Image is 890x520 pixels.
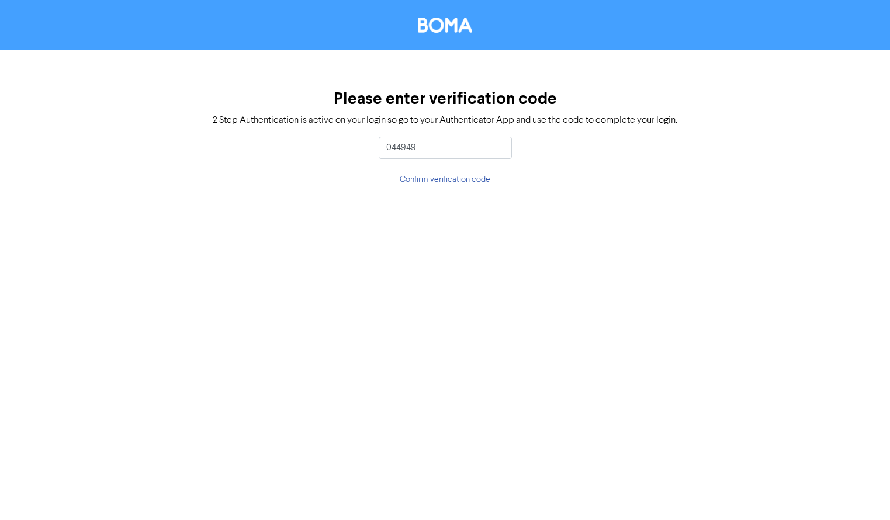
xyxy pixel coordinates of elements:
[213,113,677,127] div: 2 Step Authentication is active on your login so go to your Authenticator App and use the code to...
[418,18,473,33] img: BOMA Logo
[832,464,890,520] iframe: Chat Widget
[399,173,491,186] button: Confirm verification code
[334,89,557,109] h3: Please enter verification code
